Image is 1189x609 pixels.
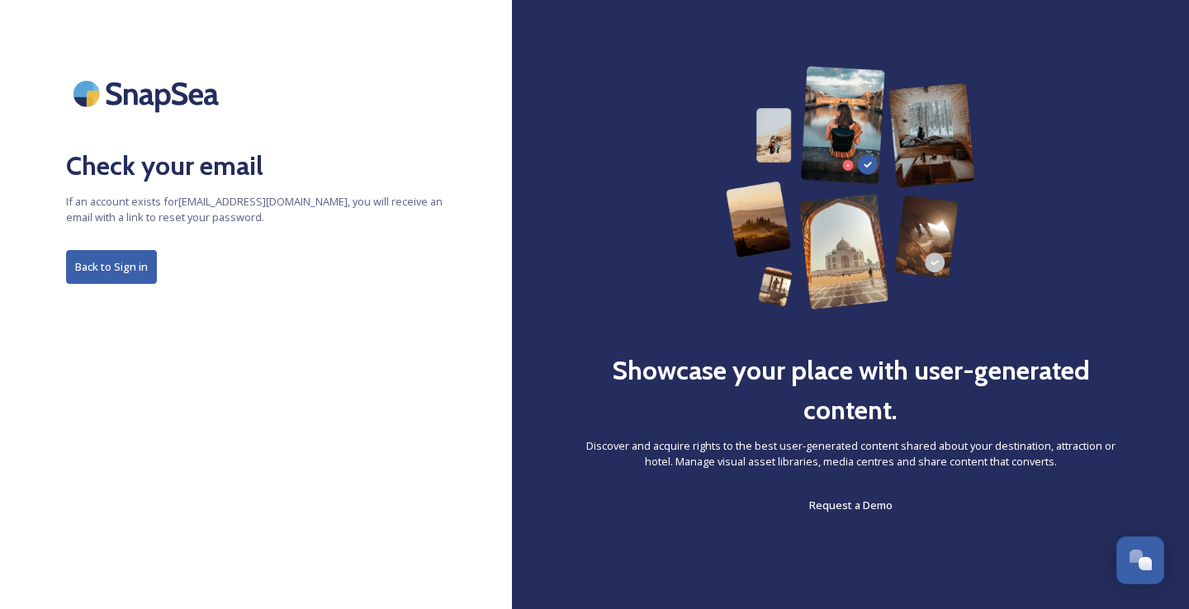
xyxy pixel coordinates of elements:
button: Open Chat [1116,536,1164,584]
button: Back to Sign in [66,250,157,284]
span: Request a Demo [809,498,893,512]
a: Back to Sign in [66,250,446,284]
h2: Showcase your place with user-generated content. [578,351,1123,430]
img: SnapSea Logo [66,66,231,121]
h2: Check your email [66,146,446,186]
span: Discover and acquire rights to the best user-generated content shared about your destination, att... [578,438,1123,470]
span: If an account exists for [EMAIL_ADDRESS][DOMAIN_NAME] , you will receive an email with a link to ... [66,194,446,225]
img: 63b42ca75bacad526042e722_Group%20154-p-800.png [726,66,974,309]
a: Request a Demo [809,495,893,515]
